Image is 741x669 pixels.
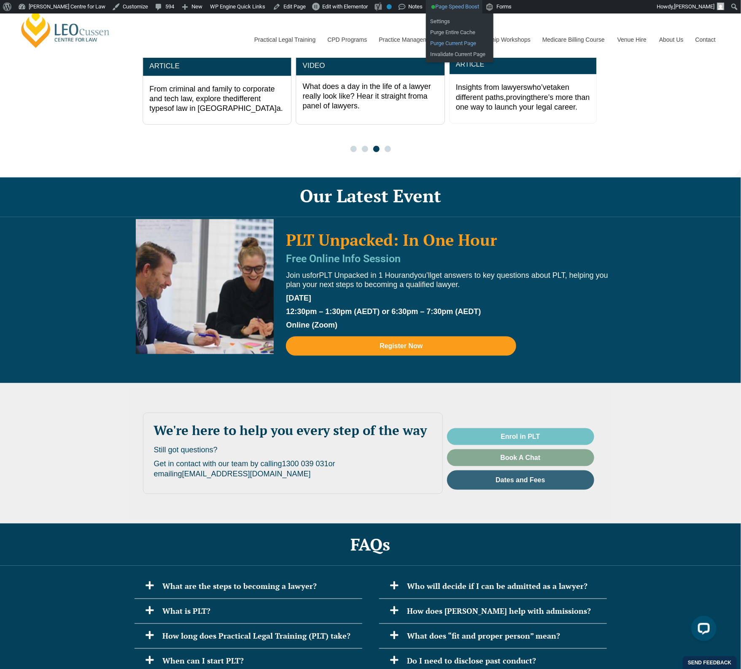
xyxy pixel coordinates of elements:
a: Enrol in PLT [447,428,594,445]
h2: When can I start PLT? [163,655,356,667]
span: rom criminal and family to corporate and tech law, explore the [149,85,275,103]
span: of law in [GEOGRAPHIC_DATA] [168,104,277,113]
span: PLT Unpacked in 1 Hour [319,271,401,279]
a: Traineeship Workshops [463,21,536,58]
a: PLT Unpacked: In One Hour [286,229,497,250]
strong: Online (Zoom) [286,321,337,329]
a: Contact [689,21,722,58]
span: Join us [286,271,310,279]
span: [PERSON_NAME] [674,3,714,10]
a: Book A Chat [447,449,594,466]
iframe: LiveChat chat widget [684,613,720,648]
div: No index [387,4,392,9]
span: Enrol in PLT [501,433,540,440]
span: proving [506,93,531,102]
a: Practical Legal Training [248,21,321,58]
a: CPD Programs [321,21,372,58]
a: [EMAIL_ADDRESS][DOMAIN_NAME] [182,470,311,478]
a: VIDEO [303,62,325,70]
a: Dates and Fees [447,470,594,490]
span: Go to slide 4 [385,146,391,152]
h2: We're here to help you every step of the way [154,424,432,437]
span: there’s more than one way to launch your legal career. [456,93,590,111]
span: F [149,85,154,93]
span: [DATE] [286,294,311,302]
span: for [310,271,319,279]
span: Book A Chat [501,454,541,461]
h2: What are the steps to becoming a lawyer? [163,580,356,592]
a: ARTICLE [149,62,180,70]
span: who’ve [527,83,551,91]
h2: What is PLT? [163,605,356,617]
span: you’ [414,271,428,279]
span: get answers to key questions about PLT, helping you plan your next steps to becoming a qualified ... [286,271,608,289]
span: Dates and Fees [496,477,545,484]
span: Go to slide 1 [350,146,357,152]
a: 1300 039 031 [282,459,329,468]
p: Get in contact with our team by calling or emailing [154,459,432,479]
h2: How long does Practical Legal Training (PLT) take? [163,630,356,642]
a: [PERSON_NAME] Centre for Law [19,9,112,49]
a: About Us [653,21,689,58]
span: a panel of lawyers. [303,92,428,110]
span: Register Now [380,343,423,349]
h2: Do I need to disclose past conduct? [407,655,601,667]
a: Purge Entire Cache [426,27,493,38]
a: Practice Management Course [373,21,463,58]
span: Go to slide 2 [362,146,368,152]
span: taken different paths, [456,83,569,101]
span: 12:30pm – 1:30pm (AEDT) or 6:30pm – 7:30pm (AEDT) [286,307,481,316]
span: ll [428,271,431,279]
span: Edit with Elementor [322,3,368,10]
a: Register Now [286,336,516,356]
h2: Who will decide if I can be admitted as a lawyer? [407,580,601,592]
span: and [401,271,414,279]
p: Still got questions? [154,445,432,455]
a: Free Online Info Session [286,253,401,265]
span: Go to slide 3 [373,146,380,152]
span: different types [149,94,261,113]
a: Invalidate Current Page [426,49,493,60]
h2: FAQs [130,536,611,553]
span: a. [277,104,283,113]
span: What does a day in the life of a lawyer really look like? Hear it straight from [303,82,431,100]
span: Insights from lawyers [456,83,527,91]
a: ARTICLE [456,61,484,68]
a: Medicare Billing Course [536,21,611,58]
h2: How does [PERSON_NAME] help with admissions? [407,605,601,617]
a: Settings [426,16,493,27]
a: Venue Hire [611,21,653,58]
a: Purge Current Page [426,38,493,49]
h2: What does “fit and proper person” mean? [407,630,601,642]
